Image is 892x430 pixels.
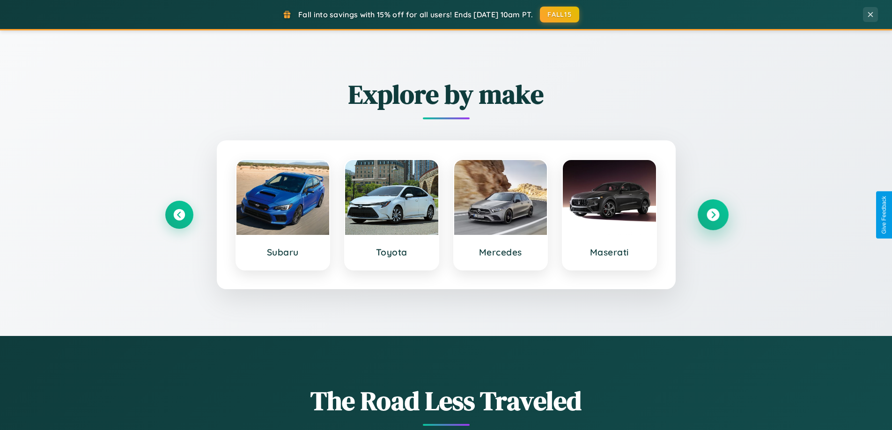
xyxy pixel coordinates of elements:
[540,7,579,22] button: FALL15
[881,196,887,234] div: Give Feedback
[354,247,429,258] h3: Toyota
[298,10,533,19] span: Fall into savings with 15% off for all users! Ends [DATE] 10am PT.
[464,247,538,258] h3: Mercedes
[572,247,647,258] h3: Maserati
[246,247,320,258] h3: Subaru
[165,383,727,419] h1: The Road Less Traveled
[165,76,727,112] h2: Explore by make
